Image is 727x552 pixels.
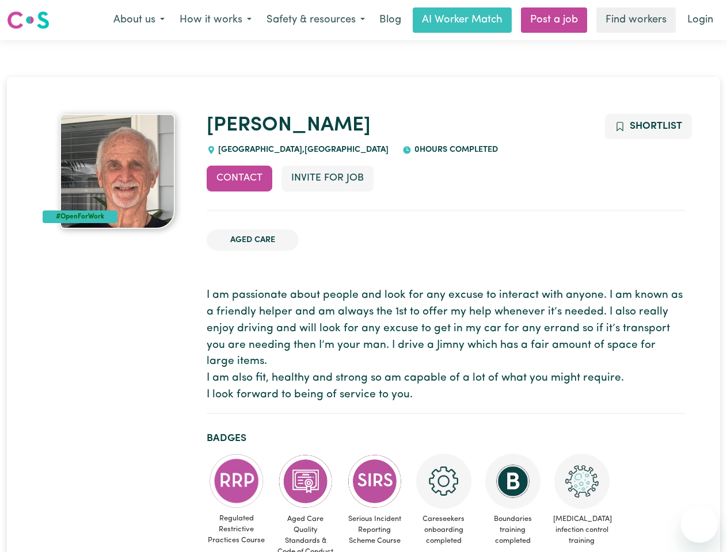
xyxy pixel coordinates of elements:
img: CS Academy: Aged Care Quality Standards & Code of Conduct course completed [278,454,333,509]
span: [GEOGRAPHIC_DATA] , [GEOGRAPHIC_DATA] [216,145,389,154]
button: Contact [207,166,272,191]
a: Post a job [521,7,587,33]
div: #OpenForWork [43,210,118,223]
img: CS Academy: Careseekers Onboarding course completed [416,454,471,509]
a: Careseekers logo [7,7,50,33]
a: Login [680,7,720,33]
li: Aged Care [207,229,299,251]
span: Boundaries training completed [483,509,543,551]
span: [MEDICAL_DATA] infection control training [552,509,612,551]
button: Invite for Job [281,166,374,191]
a: AI Worker Match [413,7,512,33]
a: Blog [372,7,408,33]
a: Find workers [596,7,676,33]
a: [PERSON_NAME] [207,116,371,136]
a: Kenneth's profile picture'#OpenForWork [43,114,193,229]
span: Careseekers onboarding completed [414,509,474,551]
img: Kenneth [60,114,175,229]
button: Safety & resources [259,8,372,32]
img: CS Academy: Boundaries in care and support work course completed [485,454,541,509]
iframe: Button to launch messaging window [681,506,718,543]
span: Regulated Restrictive Practices Course [207,508,267,551]
h2: Badges [207,432,685,444]
img: CS Academy: Serious Incident Reporting Scheme course completed [347,454,402,509]
span: 0 hours completed [412,145,498,154]
span: Shortlist [630,121,682,131]
button: Add to shortlist [605,114,692,139]
img: Careseekers logo [7,10,50,30]
button: How it works [172,8,259,32]
button: About us [106,8,172,32]
p: I am passionate about people and look for any excuse to interact with anyone. I am known as a fri... [207,287,685,404]
img: CS Academy: Regulated Restrictive Practices course completed [209,454,264,508]
img: CS Academy: COVID-19 Infection Control Training course completed [554,454,610,509]
span: Serious Incident Reporting Scheme Course [345,509,405,551]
